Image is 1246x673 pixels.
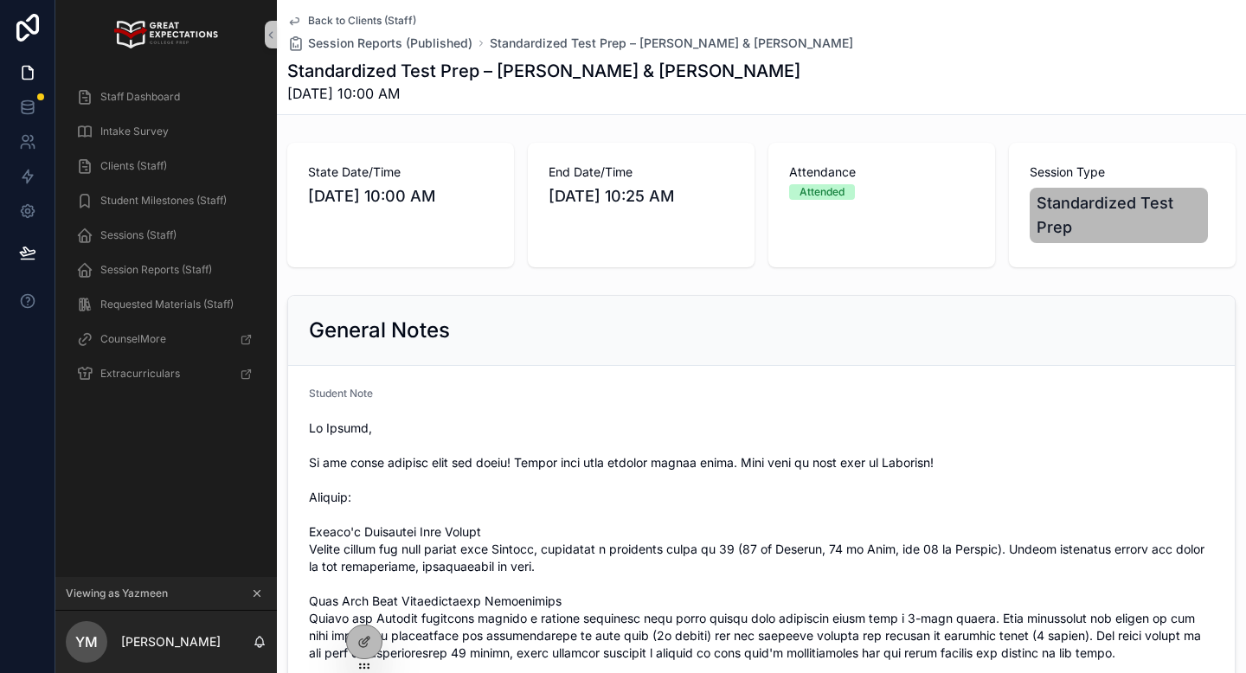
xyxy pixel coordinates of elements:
[100,194,227,208] span: Student Milestones (Staff)
[100,90,180,104] span: Staff Dashboard
[66,185,267,216] a: Student Milestones (Staff)
[100,298,234,311] span: Requested Materials (Staff)
[66,81,267,112] a: Staff Dashboard
[287,83,800,104] span: [DATE] 10:00 AM
[287,14,416,28] a: Back to Clients (Staff)
[55,69,277,412] div: scrollable content
[66,116,267,147] a: Intake Survey
[75,631,98,652] span: YM
[66,324,267,355] a: CounselMore
[100,228,177,242] span: Sessions (Staff)
[1030,163,1215,181] span: Session Type
[308,35,472,52] span: Session Reports (Published)
[800,184,845,200] div: Attended
[100,332,166,346] span: CounselMore
[100,159,167,173] span: Clients (Staff)
[287,59,800,83] h1: Standardized Test Prep – [PERSON_NAME] & [PERSON_NAME]
[549,163,734,181] span: End Date/Time
[287,35,472,52] a: Session Reports (Published)
[308,14,416,28] span: Back to Clients (Staff)
[309,387,373,400] span: Student Note
[308,163,493,181] span: State Date/Time
[100,367,180,381] span: Extracurriculars
[549,184,734,208] span: [DATE] 10:25 AM
[309,317,450,344] h2: General Notes
[66,254,267,285] a: Session Reports (Staff)
[100,125,169,138] span: Intake Survey
[66,220,267,251] a: Sessions (Staff)
[114,21,217,48] img: App logo
[66,586,168,600] span: Viewing as Yazmeen
[66,358,267,389] a: Extracurriculars
[100,263,212,277] span: Session Reports (Staff)
[66,289,267,320] a: Requested Materials (Staff)
[490,35,853,52] a: Standardized Test Prep – [PERSON_NAME] & [PERSON_NAME]
[1037,191,1201,240] span: Standardized Test Prep
[308,184,493,208] span: [DATE] 10:00 AM
[121,633,221,651] p: [PERSON_NAME]
[789,163,974,181] span: Attendance
[66,151,267,182] a: Clients (Staff)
